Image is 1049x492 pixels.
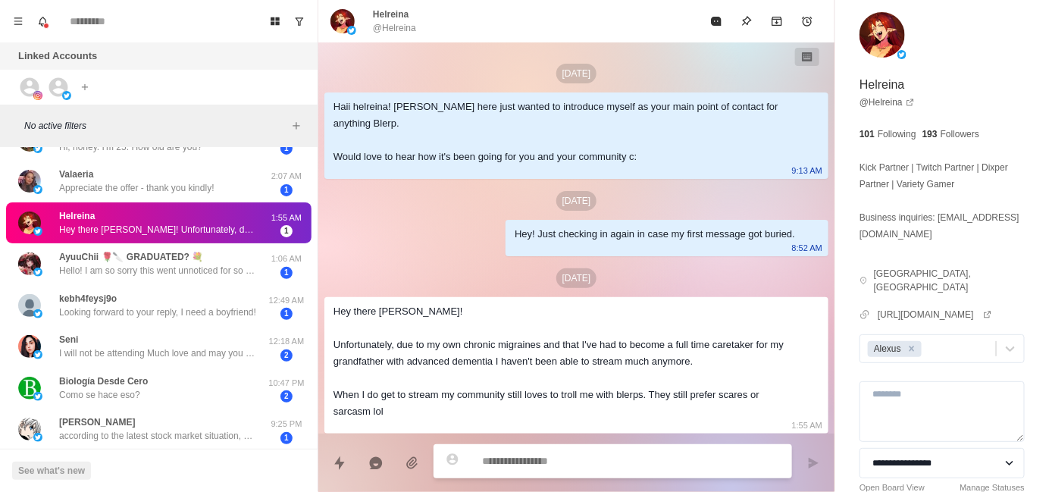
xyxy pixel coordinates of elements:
img: picture [62,91,71,100]
p: I will not be attending Much love and may you have a great time! [59,346,256,360]
img: picture [33,392,42,401]
p: 10:47 PM [268,377,305,390]
p: [DATE] [556,268,597,288]
img: picture [18,418,41,440]
button: See what's new [12,462,91,480]
p: 193 [922,127,938,141]
div: Hey! Just checking in again in case my first message got buried. [515,226,795,243]
p: 9:25 PM [268,418,305,431]
p: Linked Accounts [18,49,97,64]
img: picture [33,350,42,359]
img: picture [18,252,41,275]
p: Looking forward to your reply, I need a boyfriend! [59,306,256,319]
img: picture [897,50,907,59]
p: Kick Partner | Twitch Partner | Dixper Partner | Variety Gamer Business inquiries: [EMAIL_ADDRESS... [860,159,1025,243]
img: picture [33,185,42,194]
button: Mark as read [701,6,731,36]
p: AyuuChii 🌹🔪 GRADUATED? 💐 [59,250,203,264]
button: Notifications [30,9,55,33]
p: [GEOGRAPHIC_DATA], [GEOGRAPHIC_DATA] [874,267,1025,294]
p: Seni [59,333,78,346]
a: @Helreina [860,96,915,109]
p: [DATE] [556,191,597,211]
p: 1:06 AM [268,252,305,265]
button: Add media [397,448,427,478]
button: Send message [798,448,828,478]
p: 1:55 AM [792,417,822,434]
p: Appreciate the offer - thank you kindly! [59,181,214,195]
button: Add filters [287,117,305,135]
img: picture [330,9,355,33]
div: Remove Alexus [903,341,920,357]
img: picture [33,144,42,153]
p: [PERSON_NAME] [59,415,136,429]
img: picture [18,294,41,317]
img: picture [33,91,42,100]
img: picture [18,212,41,234]
img: picture [33,433,42,442]
p: Valaeria [59,168,93,181]
p: Helreina [860,76,905,94]
p: Followers [941,127,979,141]
span: 1 [280,308,293,320]
p: Helreina [373,8,409,21]
p: Biología Desde Cero [59,374,148,388]
div: Haii helreina! [PERSON_NAME] here just wanted to introduce myself as your main point of contact f... [333,99,795,165]
p: Como se hace eso? [59,388,140,402]
p: 9:13 AM [792,162,822,179]
div: Hey there [PERSON_NAME]! Unfortunately, due to my own chronic migraines and that I've had to beco... [333,303,795,420]
div: Alexus [869,341,903,357]
p: kebh4feysj9o [59,292,117,306]
p: Hello! I am so sorry this went unnoticed for so long haha, my inbox was a mess! I was graduated f... [59,264,256,277]
button: Add reminder [792,6,822,36]
img: picture [33,268,42,277]
span: 1 [280,184,293,196]
p: 101 [860,127,875,141]
button: Board View [263,9,287,33]
button: Quick replies [324,448,355,478]
button: Reply with AI [361,448,391,478]
img: picture [860,12,905,58]
img: picture [18,335,41,358]
p: 12:18 AM [268,335,305,348]
img: picture [33,309,42,318]
p: [DATE] [556,64,597,83]
img: picture [347,26,356,35]
p: Hi, honey. I'm 25. How old are you? [59,140,202,154]
p: 12:49 AM [268,294,305,307]
p: according to the latest stock market situation, now Fidelity Securities, [PERSON_NAME] and other ... [59,429,256,443]
p: 1:55 AM [268,212,305,224]
p: No active filters [24,119,287,133]
span: 1 [280,432,293,444]
span: 1 [280,225,293,237]
button: Archive [762,6,792,36]
p: Hey there [PERSON_NAME]! Unfortunately, due to my own chronic migraines and that I've had to beco... [59,223,256,237]
button: Add account [76,78,94,96]
p: Following [878,127,916,141]
span: 1 [280,267,293,279]
p: Helreina [59,209,95,223]
a: [URL][DOMAIN_NAME] [878,308,992,321]
img: picture [18,170,41,193]
span: 2 [280,349,293,362]
p: 8:52 AM [792,240,822,256]
button: Menu [6,9,30,33]
p: 2:07 AM [268,170,305,183]
span: 1 [280,143,293,155]
p: @Helreina [373,21,416,35]
span: 2 [280,390,293,403]
button: Pin [731,6,762,36]
button: Show unread conversations [287,9,312,33]
img: picture [18,377,41,400]
img: picture [33,227,42,236]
